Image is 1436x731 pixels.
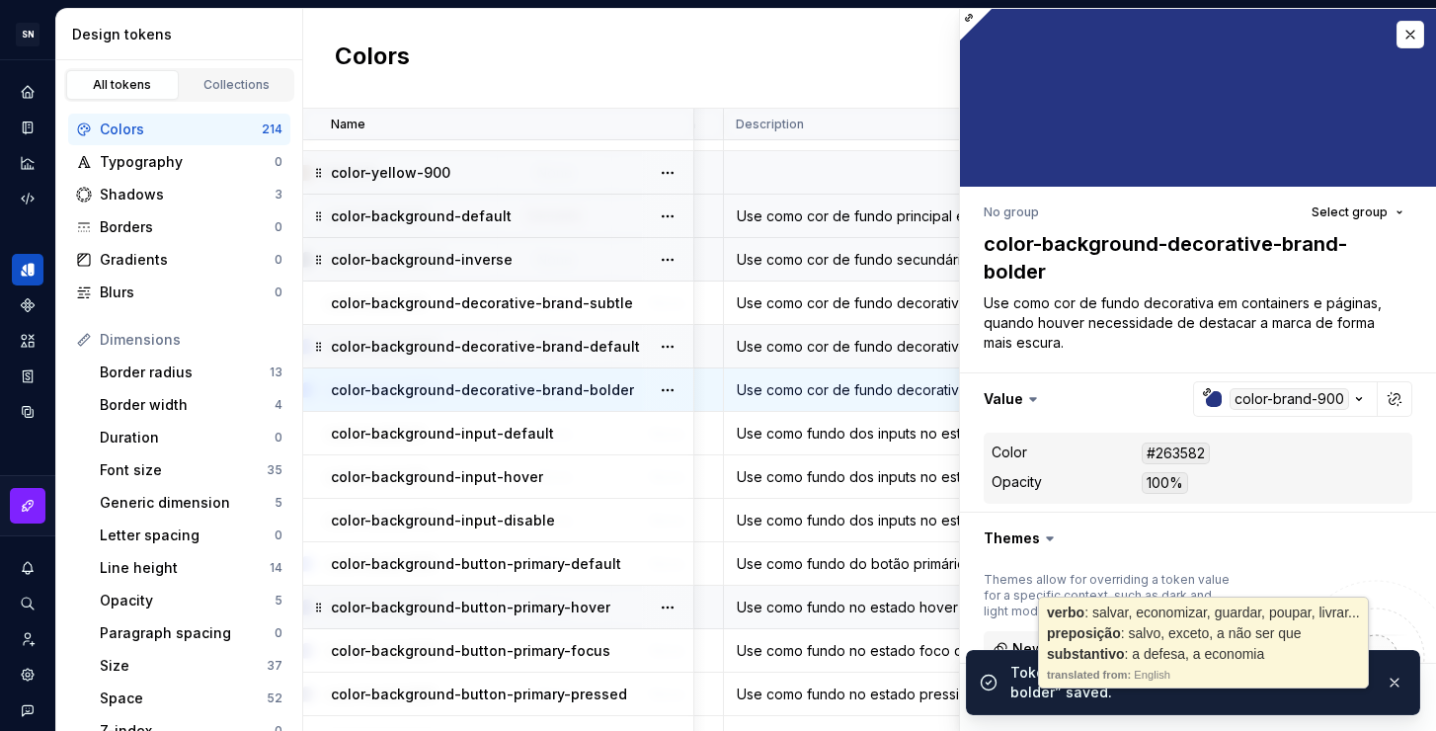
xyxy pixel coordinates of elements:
p: color-background-button-primary-default [331,554,621,574]
a: Duration0 [92,422,290,453]
div: Borders [100,217,275,237]
div: #263582 [1142,443,1210,464]
a: Typography0 [68,146,290,178]
a: Space52 [92,683,290,714]
a: Borders0 [68,211,290,243]
div: 35 [267,462,282,478]
div: 214 [262,122,282,137]
p: color-background-decorative-brand-default [331,337,640,357]
div: 100% [1142,472,1188,494]
div: 0 [275,252,282,268]
div: Typography [100,152,275,172]
p: color-background-button-primary-focus [331,641,610,661]
div: Design tokens [72,25,294,44]
a: Line height14 [92,552,290,584]
span: Select group [1312,204,1388,220]
button: Notifications [12,552,43,584]
p: Description [736,117,804,132]
a: Settings [12,659,43,690]
div: Colors [100,120,262,139]
a: Paragraph spacing0 [92,617,290,649]
textarea: Use como cor de fundo decorativa em containers e páginas, quando houver necessidade de destacar a... [980,289,1408,357]
div: Collections [188,77,286,93]
a: Invite team [12,623,43,655]
p: color-background-inverse [331,250,513,270]
div: 3 [275,187,282,203]
button: Select group [1303,199,1412,226]
a: Blurs0 [68,277,290,308]
div: Use como fundo dos inputs no estado hover [725,467,1084,487]
div: Use como cor de fundo principal em containers e páginas. [725,206,1084,226]
div: Dimensions [100,330,282,350]
div: Themes allow for overriding a token value for a specific context, such as dark and light mode, or... [984,572,1231,619]
button: Search ⌘K [12,588,43,619]
a: Colors214 [68,114,290,145]
div: Use como cor de fundo secundário em containers e páginas. [725,250,1084,270]
a: Data sources [12,396,43,428]
a: Documentation [12,112,43,143]
p: color-background-decorative-brand-subtle [331,293,633,313]
div: No group [984,204,1039,220]
p: color-background-default [331,206,512,226]
div: 4 [275,397,282,413]
div: Opacity [100,591,275,610]
div: Use como fundo do botão primário no estado padrão. [725,554,1084,574]
p: color-yellow-900 [331,163,450,183]
a: Shadows3 [68,179,290,210]
div: Use como fundo dos inputs no estado padrão [725,424,1084,444]
p: color-background-input-default [331,424,554,444]
div: 5 [275,593,282,609]
div: 37 [267,658,282,674]
a: Border radius13 [92,357,290,388]
div: Letter spacing [100,526,275,545]
div: Token “color-background-decorative-brand-bolder” saved. [1010,663,1370,702]
div: Paragraph spacing [100,623,275,643]
div: Use como fundo no estado foco do botão primário [725,641,1084,661]
div: Border radius [100,363,270,382]
div: 0 [275,219,282,235]
div: Use como cor de fundo decorativa em containers e páginas, quando houver necessidade de destacar a... [725,293,1084,313]
a: Gradients0 [68,244,290,276]
div: Components [12,289,43,321]
div: 14 [270,560,282,576]
div: Gradients [100,250,275,270]
div: Font size [100,460,267,480]
div: 0 [275,154,282,170]
div: Color [992,443,1027,462]
a: Border width4 [92,389,290,421]
div: 0 [275,430,282,446]
div: 5 [275,495,282,511]
div: Duration [100,428,275,447]
div: Space [100,689,267,708]
a: Home [12,76,43,108]
a: Storybook stories [12,361,43,392]
a: Design tokens [12,254,43,285]
a: Font size35 [92,454,290,486]
button: SN [4,13,51,55]
a: Assets [12,325,43,357]
p: Name [331,117,365,132]
p: color-background-button-primary-pressed [331,685,627,704]
div: Use como cor de fundo decorativa em containers e páginas, quando houver necessidade de destacar a... [725,337,1084,357]
div: Opacity [992,472,1042,492]
a: Size37 [92,650,290,682]
div: Border width [100,395,275,415]
div: Shadows [100,185,275,204]
button: Contact support [12,694,43,726]
div: Code automation [12,183,43,214]
p: color-background-input-disable [331,511,555,530]
div: 0 [275,528,282,543]
div: 52 [267,690,282,706]
div: All tokens [73,77,172,93]
a: Generic dimension5 [92,487,290,519]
